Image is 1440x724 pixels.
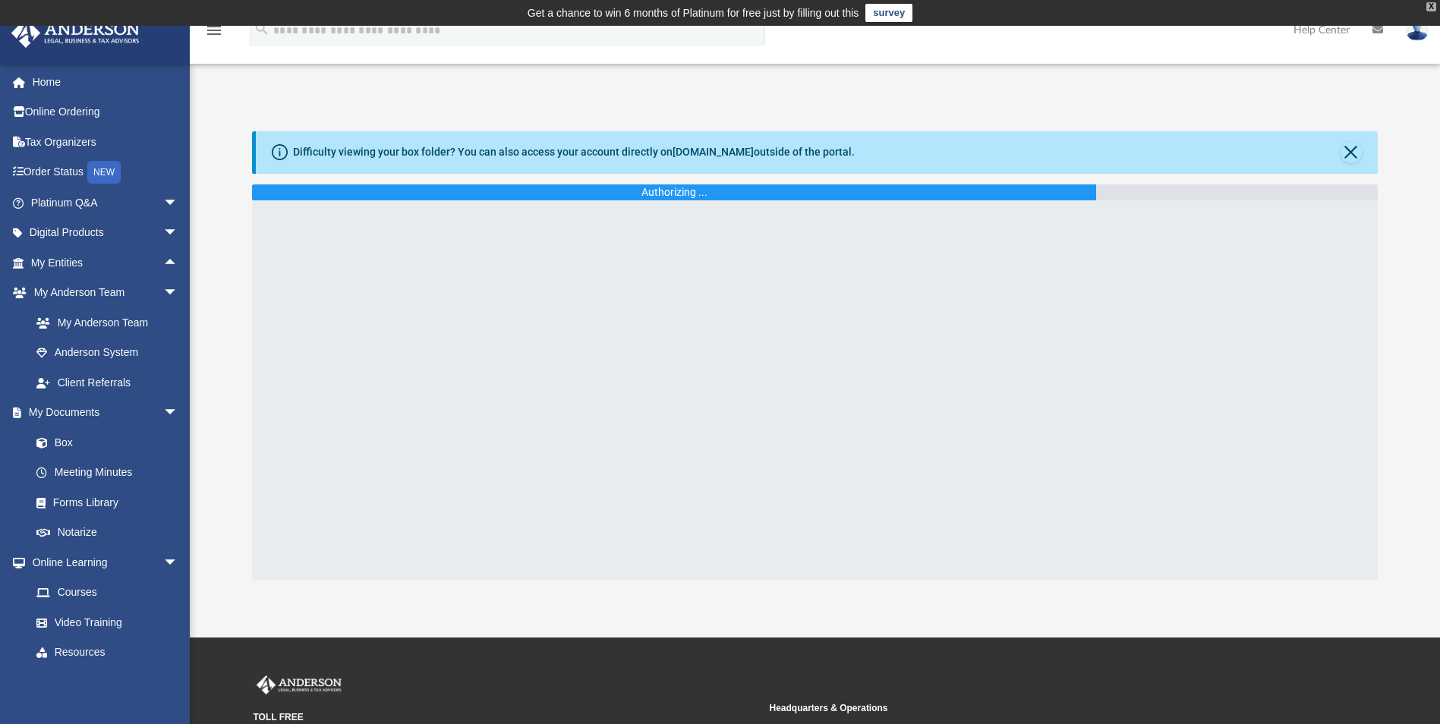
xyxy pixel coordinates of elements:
span: arrow_drop_down [163,398,194,429]
a: menu [205,29,223,39]
a: Box [21,427,186,458]
a: My Anderson Teamarrow_drop_down [11,278,194,308]
a: Home [11,67,201,97]
a: My Entitiesarrow_drop_up [11,247,201,278]
span: arrow_drop_down [163,547,194,578]
a: Online Learningarrow_drop_down [11,547,194,578]
a: Tax Organizers [11,127,201,157]
span: arrow_drop_up [163,247,194,279]
i: search [254,20,270,37]
div: close [1426,2,1436,11]
span: arrow_drop_down [163,667,194,698]
a: Meeting Minutes [21,458,194,488]
a: Resources [21,637,194,668]
a: Anderson System [21,338,194,368]
i: menu [205,21,223,39]
a: Client Referrals [21,367,194,398]
a: [DOMAIN_NAME] [673,146,754,158]
img: Anderson Advisors Platinum Portal [254,675,345,695]
a: Notarize [21,518,194,548]
a: Video Training [21,607,186,637]
div: Difficulty viewing your box folder? You can also access your account directly on outside of the p... [293,144,855,160]
a: My Anderson Team [21,307,186,338]
a: survey [865,4,912,22]
div: Get a chance to win 6 months of Platinum for free just by filling out this [528,4,859,22]
a: Forms Library [21,487,186,518]
button: Close [1341,142,1362,163]
img: User Pic [1406,19,1429,41]
a: Digital Productsarrow_drop_down [11,218,201,248]
small: TOLL FREE [254,710,759,724]
a: Platinum Q&Aarrow_drop_down [11,187,201,218]
span: arrow_drop_down [163,218,194,249]
small: Headquarters & Operations [770,701,1275,715]
div: NEW [87,161,121,184]
a: Courses [21,578,194,608]
a: Online Ordering [11,97,201,127]
a: My Documentsarrow_drop_down [11,398,194,428]
span: arrow_drop_down [163,187,194,219]
span: arrow_drop_down [163,278,194,309]
a: Billingarrow_drop_down [11,667,201,697]
a: Order StatusNEW [11,157,201,188]
div: Authorizing ... [641,184,707,200]
img: Anderson Advisors Platinum Portal [7,18,144,48]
